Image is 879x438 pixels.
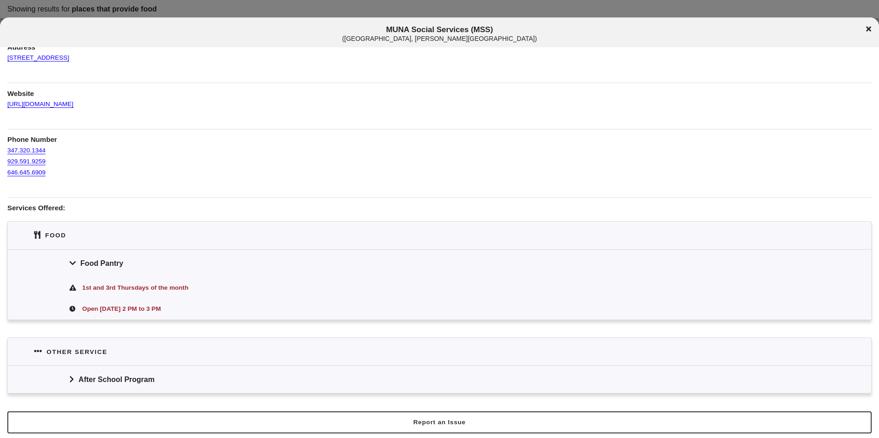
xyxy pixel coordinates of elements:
[7,411,872,433] button: Report an Issue
[7,92,74,108] a: [URL][DOMAIN_NAME]
[80,304,810,314] div: Open [DATE] 2 PM to 3 PM
[8,365,871,393] div: After School Program
[7,45,69,62] a: [STREET_ADDRESS]
[8,249,871,277] div: Food Pantry
[7,129,872,145] h1: Phone Number
[7,138,46,154] a: 347.320.1344
[7,197,872,213] h1: Services Offered:
[7,83,872,98] h1: Website
[80,283,810,293] div: 1st and 3rd Thursdays of the month
[75,25,805,42] span: MUNA Social Services (MSS)
[7,160,46,176] a: 646.645.6909
[46,347,107,357] div: Other service
[7,149,46,165] a: 929.591.9259
[45,230,66,240] div: Food
[75,35,805,43] div: ( [GEOGRAPHIC_DATA], [PERSON_NAME][GEOGRAPHIC_DATA] )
